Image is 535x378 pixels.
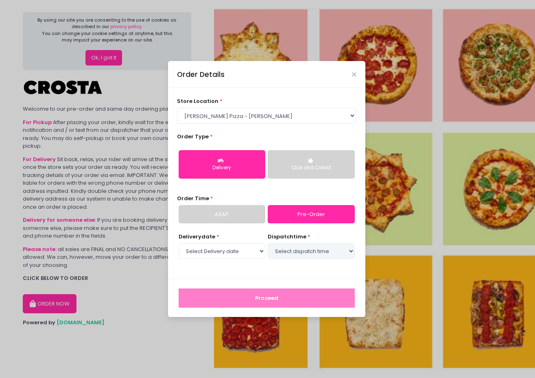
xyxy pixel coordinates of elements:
button: Delivery [179,150,265,179]
button: Close [352,72,356,76]
span: Delivery date [179,233,215,240]
div: Order Details [177,69,225,80]
span: store location [177,97,218,105]
a: Pre-Order [268,205,354,224]
div: Delivery [184,164,260,172]
span: Order Time [177,194,209,202]
button: Proceed [179,288,355,308]
span: dispatch time [268,233,306,240]
a: ASAP [179,205,265,224]
div: Click and Collect [273,164,349,172]
button: Click and Collect [268,150,354,179]
span: Order Type [177,133,209,140]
